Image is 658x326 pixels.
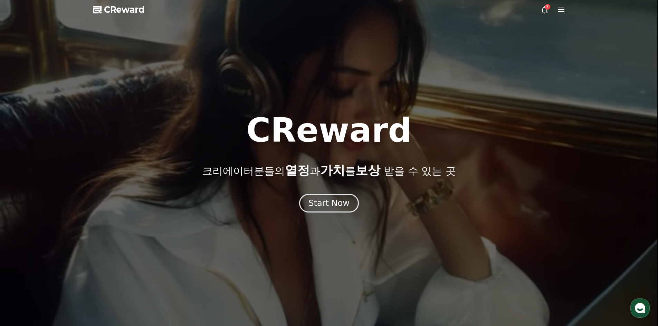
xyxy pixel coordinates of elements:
[246,114,412,147] h1: CReward
[320,163,345,177] span: 가치
[89,219,133,236] a: 설정
[2,219,46,236] a: 홈
[285,163,310,177] span: 열정
[355,163,380,177] span: 보상
[202,164,456,177] p: 크리에이터분들의 과 를 받을 수 있는 곳
[104,4,145,15] span: CReward
[46,219,89,236] a: 대화
[541,6,549,14] a: 3
[93,4,145,15] a: CReward
[299,201,359,207] a: Start Now
[22,229,26,235] span: 홈
[299,194,359,213] button: Start Now
[63,229,71,235] span: 대화
[545,4,550,10] div: 3
[308,198,350,209] div: Start Now
[107,229,115,235] span: 설정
